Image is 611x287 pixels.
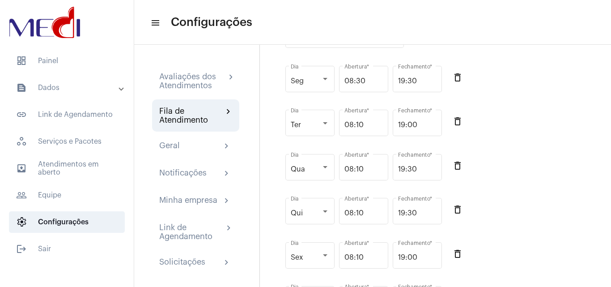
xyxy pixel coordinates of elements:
[16,56,27,66] span: sidenav icon
[398,77,437,85] input: Horário
[398,209,437,217] input: Horário
[452,116,463,127] mat-icon: delete_outline
[221,141,232,152] mat-icon: chevron_right
[398,121,437,129] input: Horário
[159,107,223,124] div: Fila de Atendimento
[9,238,125,260] span: Sair
[291,210,303,217] span: Qui
[223,107,232,117] mat-icon: chevron_right
[9,104,125,125] span: Link de Agendamento
[16,82,119,93] mat-panel-title: Dados
[291,77,304,85] span: Seg
[159,257,205,268] div: Solicitações
[226,72,232,83] mat-icon: chevron_right
[159,141,180,152] div: Geral
[9,184,125,206] span: Equipe
[452,204,463,215] mat-icon: delete_outline
[16,136,27,147] span: sidenav icon
[344,121,383,129] input: Horário
[452,72,463,83] mat-icon: delete_outline
[9,211,125,233] span: Configurações
[344,253,383,261] input: Horário
[9,50,125,72] span: Painel
[344,77,383,85] input: Horário
[398,253,437,261] input: Horário
[221,196,232,206] mat-icon: chevron_right
[159,196,217,206] div: Minha empresa
[398,165,437,173] input: Horário
[452,248,463,259] mat-icon: delete_outline
[291,254,303,261] span: Sex
[9,158,125,179] span: Atendimentos em aberto
[291,121,301,129] span: Ter
[16,82,27,93] mat-icon: sidenav icon
[221,168,232,179] mat-icon: chevron_right
[344,165,383,173] input: Horário
[344,209,383,217] input: Horário
[16,244,27,254] mat-icon: sidenav icon
[171,15,252,30] span: Configurações
[16,217,27,227] span: sidenav icon
[16,163,27,174] mat-icon: sidenav icon
[7,4,82,40] img: d3a1b5fa-500b-b90f-5a1c-719c20e9830b.png
[5,77,134,99] mat-expansion-panel-header: sidenav iconDados
[291,166,305,173] span: Qua
[159,168,207,179] div: Notificações
[150,17,159,28] mat-icon: sidenav icon
[16,109,27,120] mat-icon: sidenav icon
[16,190,27,201] mat-icon: sidenav icon
[221,257,232,268] mat-icon: chevron_right
[159,72,226,90] div: Avaliações dos Atendimentos
[159,223,224,241] div: Link de Agendamento
[452,160,463,171] mat-icon: delete_outline
[224,223,232,234] mat-icon: chevron_right
[9,131,125,152] span: Serviços e Pacotes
